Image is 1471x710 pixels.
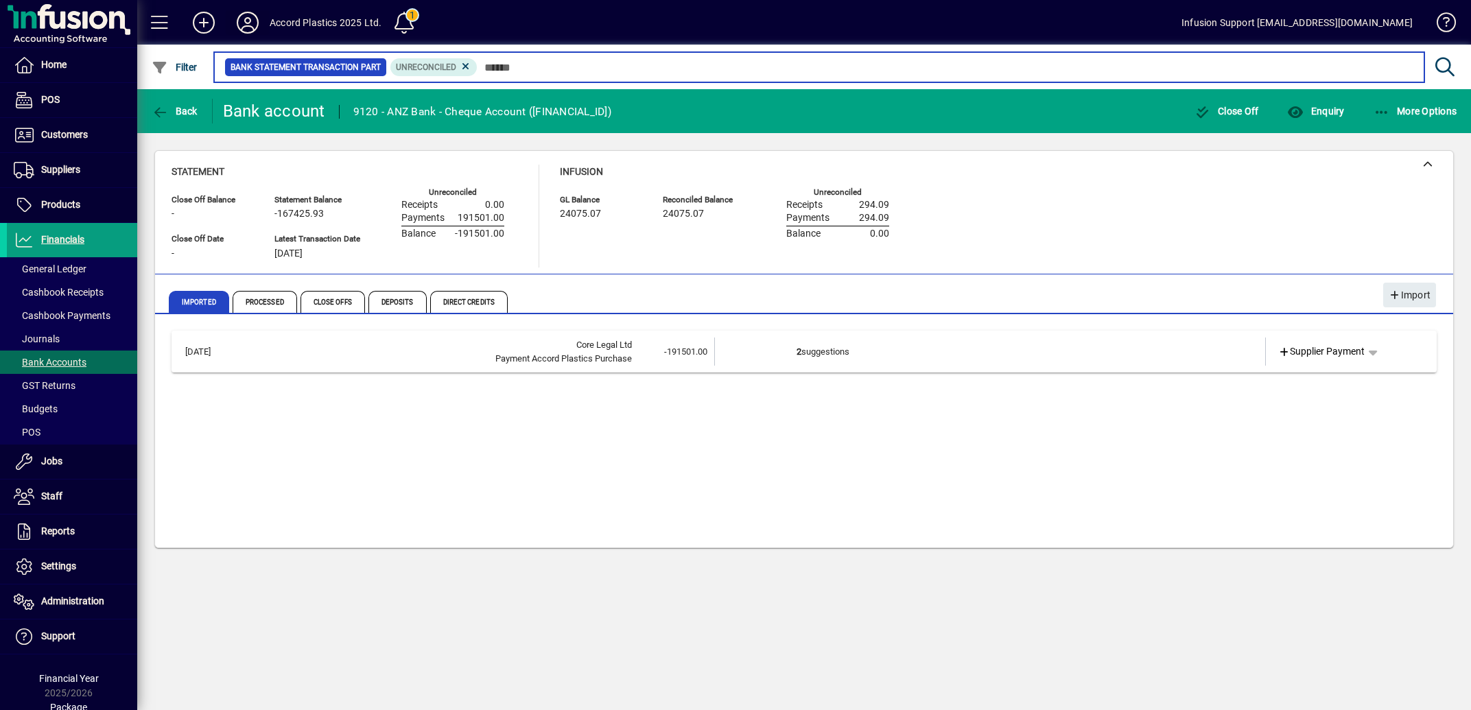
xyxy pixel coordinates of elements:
span: Close Offs [301,291,365,313]
span: Financial Year [39,673,99,684]
span: - [172,209,174,220]
a: Suppliers [7,153,137,187]
span: Close Off [1195,106,1259,117]
div: Infusion Support [EMAIL_ADDRESS][DOMAIN_NAME] [1181,12,1413,34]
span: 294.09 [859,200,889,211]
a: Administration [7,584,137,619]
span: Bank Statement Transaction Part [231,60,381,74]
span: Settings [41,560,76,571]
span: Payments [786,213,829,224]
span: Enquiry [1287,106,1344,117]
span: More Options [1374,106,1457,117]
a: POS [7,421,137,444]
span: POS [41,94,60,105]
b: 2 [797,346,801,357]
a: Support [7,619,137,654]
a: Customers [7,118,137,152]
span: Products [41,199,80,210]
span: Imported [169,291,229,313]
mat-expansion-panel-header: [DATE]Core Legal LtdPayment Accord Plastics Purchase-191501.002suggestionsSupplier Payment [172,331,1437,372]
span: Financials [41,234,84,245]
label: Unreconciled [429,188,477,197]
button: Import [1383,283,1436,307]
span: Direct Credits [430,291,508,313]
span: Processed [233,291,297,313]
span: GL Balance [560,196,642,204]
span: Reports [41,525,75,536]
span: Payments [401,213,445,224]
span: POS [14,427,40,438]
span: 0.00 [870,228,889,239]
span: Balance [401,228,436,239]
span: Receipts [786,200,823,211]
span: Bank Accounts [14,357,86,368]
a: Knowledge Base [1426,3,1454,47]
button: Back [148,99,201,123]
button: More Options [1370,99,1461,123]
a: Home [7,48,137,82]
span: 191501.00 [458,213,504,224]
a: Cashbook Receipts [7,281,137,304]
span: 24075.07 [663,209,704,220]
a: Journals [7,327,137,351]
span: General Ledger [14,263,86,274]
span: Journals [14,333,60,344]
span: 0.00 [485,200,504,211]
span: Close Off Balance [172,196,254,204]
a: Reports [7,514,137,549]
span: 294.09 [859,213,889,224]
span: Import [1389,284,1431,307]
button: Close Off [1191,99,1262,123]
span: -191501.00 [455,228,504,239]
span: Cashbook Payments [14,310,110,321]
a: Bank Accounts [7,351,137,374]
span: Filter [152,62,198,73]
td: [DATE] [178,338,243,366]
td: suggestions [797,338,1186,366]
a: Products [7,188,137,222]
a: GST Returns [7,374,137,397]
span: Receipts [401,200,438,211]
span: Close Off Date [172,235,254,244]
span: - [172,248,174,259]
span: [DATE] [274,248,303,259]
span: Home [41,59,67,70]
label: Unreconciled [814,188,862,197]
div: Core Legal Ltd [243,338,632,352]
span: Statement Balance [274,196,360,204]
a: Supplier Payment [1273,340,1371,364]
button: Add [182,10,226,35]
app-page-header-button: Back [137,99,213,123]
div: Payment Accord Plastics Purchase [243,352,632,366]
span: Supplier Payment [1278,344,1365,359]
span: Unreconciled [396,62,456,72]
mat-chip: Reconciliation Status: Unreconciled [390,58,478,76]
button: Enquiry [1284,99,1348,123]
span: Support [41,630,75,641]
span: Jobs [41,455,62,466]
a: POS [7,83,137,117]
span: Back [152,106,198,117]
span: Suppliers [41,164,80,175]
div: 9120 - ANZ Bank - Cheque Account ([FINANCIAL_ID]) [353,101,611,123]
span: Balance [786,228,821,239]
a: Staff [7,480,137,514]
span: Cashbook Receipts [14,287,104,298]
div: Accord Plastics 2025 Ltd. [270,12,381,34]
div: Bank account [223,100,325,122]
span: Staff [41,490,62,501]
span: Deposits [368,291,427,313]
span: Reconciled Balance [663,196,745,204]
span: Budgets [14,403,58,414]
a: Settings [7,549,137,584]
a: Budgets [7,397,137,421]
button: Profile [226,10,270,35]
a: Jobs [7,445,137,479]
span: 24075.07 [560,209,601,220]
a: General Ledger [7,257,137,281]
span: GST Returns [14,380,75,391]
span: Administration [41,595,104,606]
span: Customers [41,129,88,140]
a: Cashbook Payments [7,304,137,327]
span: -167425.93 [274,209,324,220]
